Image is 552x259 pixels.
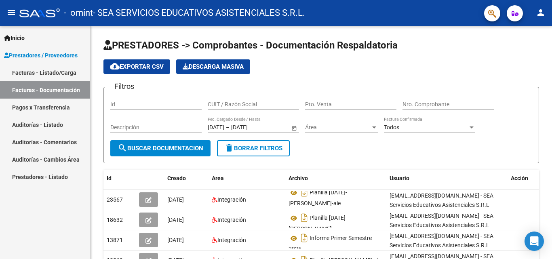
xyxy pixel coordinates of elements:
[386,170,508,187] datatable-header-cell: Usuario
[167,217,184,223] span: [DATE]
[525,232,544,251] div: Open Intercom Messenger
[208,124,224,131] input: Fecha inicio
[285,170,386,187] datatable-header-cell: Archivo
[231,124,271,131] input: Fecha fin
[167,237,184,243] span: [DATE]
[212,175,224,181] span: Area
[118,145,203,152] span: Buscar Documentacion
[110,81,138,92] h3: Filtros
[289,175,308,181] span: Archivo
[390,213,493,228] span: [EMAIL_ADDRESS][DOMAIN_NAME] - SEA Servicios Educativos Asistenciales S.R.L
[226,124,230,131] span: –
[224,143,234,153] mat-icon: delete
[167,196,184,203] span: [DATE]
[110,140,211,156] button: Buscar Documentacion
[107,237,123,243] span: 13871
[290,124,298,132] button: Open calendar
[305,124,371,131] span: Área
[176,59,250,74] button: Descarga Masiva
[103,59,170,74] button: Exportar CSV
[390,233,493,248] span: [EMAIL_ADDRESS][DOMAIN_NAME] - SEA Servicios Educativos Asistenciales S.R.L
[118,143,127,153] mat-icon: search
[107,196,123,203] span: 23567
[536,8,546,17] mat-icon: person
[164,170,209,187] datatable-header-cell: Creado
[390,192,493,208] span: [EMAIL_ADDRESS][DOMAIN_NAME] - SEA Servicios Educativos Asistenciales S.R.L
[209,170,285,187] datatable-header-cell: Area
[103,40,398,51] span: PRESTADORES -> Comprobantes - Documentación Respaldatoria
[183,63,244,70] span: Descarga Masiva
[6,8,16,17] mat-icon: menu
[167,175,186,181] span: Creado
[4,51,78,60] span: Prestadores / Proveedores
[217,217,246,223] span: Integración
[217,140,290,156] button: Borrar Filtros
[107,175,112,181] span: Id
[390,175,409,181] span: Usuario
[110,63,164,70] span: Exportar CSV
[217,196,246,203] span: Integración
[289,215,347,232] span: Planilla [DATE]-[PERSON_NAME]
[107,217,123,223] span: 18632
[299,211,310,224] i: Descargar documento
[176,59,250,74] app-download-masive: Descarga masiva de comprobantes (adjuntos)
[4,34,25,42] span: Inicio
[217,237,246,243] span: Integración
[289,235,372,253] span: Informe Primer Semestre 2025
[110,61,120,71] mat-icon: cloud_download
[511,175,528,181] span: Acción
[289,190,347,207] span: Planilla [DATE]-[PERSON_NAME]-aie
[299,232,310,244] i: Descargar documento
[384,124,399,131] span: Todos
[299,186,310,199] i: Descargar documento
[64,4,93,22] span: - omint
[508,170,548,187] datatable-header-cell: Acción
[93,4,305,22] span: - SEA SERVICIOS EDUCATIVOS ASISTENCIALES S.R.L.
[103,170,136,187] datatable-header-cell: Id
[224,145,282,152] span: Borrar Filtros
